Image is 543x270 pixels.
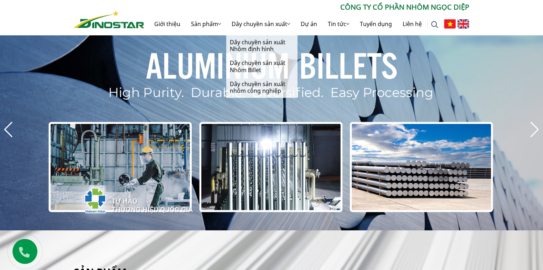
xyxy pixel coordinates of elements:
[74,10,144,28] img: Nhôm Dinostar
[444,19,456,29] img: Tiếng Việt
[226,35,298,56] a: Dây chuyền sản xuất Nhôm định hình
[322,12,355,35] a: Tin tức
[397,12,427,35] a: Liên hệ
[431,21,438,28] img: search
[295,12,322,35] a: Dự án
[4,122,13,137] div: Previous slide
[226,12,295,35] a: Dây chuyền sản xuất
[186,12,226,35] a: Sản phẩm
[74,9,144,28] a: Nhôm Dinostar
[226,77,298,98] a: Dây chuyền sản xuất nhôm công nghiệp
[530,122,539,137] div: Next slide
[457,19,469,29] img: English
[144,2,469,12] p: CÔNG TY CỔ PHẦN NHÔM NGỌC DIỆP
[63,175,194,223] img: thqg
[226,56,298,77] a: Dây chuyền sản xuất Nhôm Billet
[355,12,397,35] a: Tuyển dụng
[149,12,186,35] a: Giới thiệu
